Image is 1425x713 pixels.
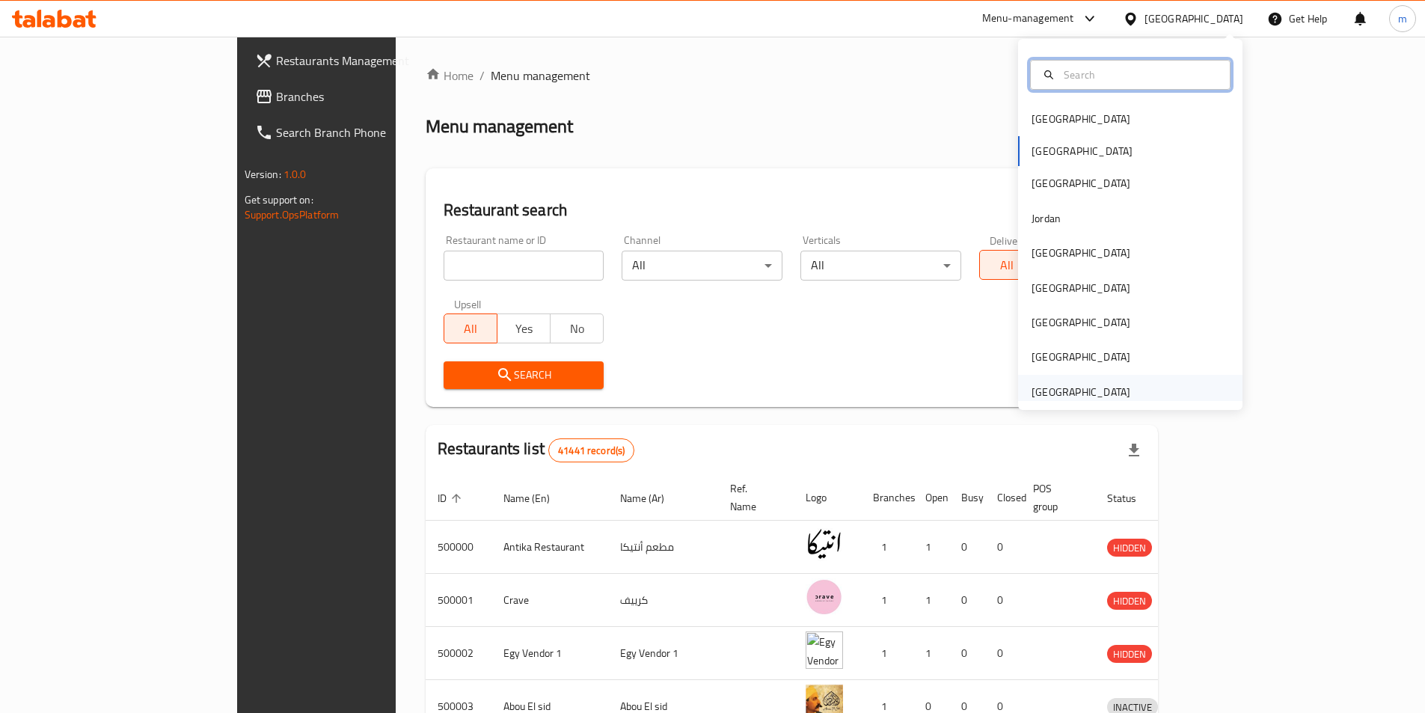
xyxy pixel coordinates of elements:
span: HIDDEN [1107,646,1152,663]
span: All [986,254,1027,276]
td: 0 [985,574,1021,627]
span: Status [1107,489,1156,507]
input: Search [1058,67,1221,83]
input: Search for restaurant name or ID.. [444,251,604,281]
td: 1 [861,627,913,680]
span: Version: [245,165,281,184]
span: Name (En) [503,489,569,507]
th: Open [913,475,949,521]
label: Delivery [990,235,1027,245]
td: 0 [949,627,985,680]
span: ID [438,489,466,507]
h2: Restaurant search [444,199,1141,221]
div: Total records count [548,438,634,462]
div: [GEOGRAPHIC_DATA] [1144,10,1243,27]
span: Get support on: [245,190,313,209]
a: Branches [243,79,475,114]
td: 1 [861,574,913,627]
span: m [1398,10,1407,27]
div: Export file [1116,432,1152,468]
div: [GEOGRAPHIC_DATA] [1032,349,1130,365]
a: Search Branch Phone [243,114,475,150]
div: Jordan [1032,210,1061,227]
div: HIDDEN [1107,645,1152,663]
div: [GEOGRAPHIC_DATA] [1032,245,1130,261]
span: POS group [1033,480,1077,515]
td: 1 [913,627,949,680]
td: Egy Vendor 1 [491,627,608,680]
span: Menu management [491,67,590,85]
td: 0 [985,627,1021,680]
td: مطعم أنتيكا [608,521,718,574]
span: No [557,318,598,340]
img: Egy Vendor 1 [806,631,843,669]
th: Branches [861,475,913,521]
button: Search [444,361,604,389]
span: Branches [276,88,463,105]
span: Name (Ar) [620,489,684,507]
span: Yes [503,318,545,340]
div: [GEOGRAPHIC_DATA] [1032,280,1130,296]
td: Crave [491,574,608,627]
nav: breadcrumb [426,67,1159,85]
li: / [479,67,485,85]
div: [GEOGRAPHIC_DATA] [1032,111,1130,127]
th: Logo [794,475,861,521]
td: 1 [913,521,949,574]
td: Antika Restaurant [491,521,608,574]
td: 0 [949,521,985,574]
span: Search [456,366,592,385]
div: [GEOGRAPHIC_DATA] [1032,314,1130,331]
div: All [622,251,782,281]
button: No [550,313,604,343]
td: كرييف [608,574,718,627]
td: 1 [913,574,949,627]
button: Yes [497,313,551,343]
th: Closed [985,475,1021,521]
div: [GEOGRAPHIC_DATA] [1032,175,1130,192]
span: 1.0.0 [284,165,307,184]
td: 1 [861,521,913,574]
h2: Menu management [426,114,573,138]
button: All [979,250,1033,280]
label: Upsell [454,299,482,309]
div: [GEOGRAPHIC_DATA] [1032,384,1130,400]
div: All [800,251,961,281]
span: HIDDEN [1107,593,1152,610]
span: Search Branch Phone [276,123,463,141]
th: Busy [949,475,985,521]
a: Restaurants Management [243,43,475,79]
img: Antika Restaurant [806,525,843,563]
h2: Restaurants list [438,438,635,462]
a: Support.OpsPlatform [245,205,340,224]
td: 0 [985,521,1021,574]
td: 0 [949,574,985,627]
span: HIDDEN [1107,539,1152,557]
button: All [444,313,497,343]
span: All [450,318,491,340]
td: Egy Vendor 1 [608,627,718,680]
span: Ref. Name [730,480,776,515]
div: Menu-management [982,10,1074,28]
span: Restaurants Management [276,52,463,70]
span: 41441 record(s) [549,444,634,458]
img: Crave [806,578,843,616]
